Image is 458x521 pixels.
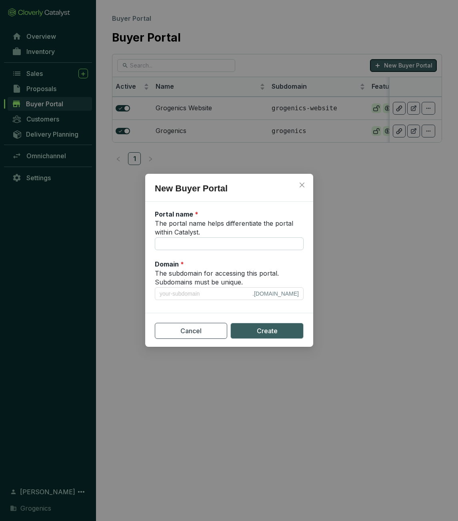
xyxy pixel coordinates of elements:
span: Close [296,182,308,188]
span: close [299,182,305,188]
span: Cancel [180,326,202,336]
button: Create [230,323,304,339]
label: The subdomain for accessing this portal. Subdomains must be unique. [155,270,304,287]
span: Create [256,326,277,336]
button: Cancel [155,323,227,339]
label: Domain [155,260,184,269]
button: Close [296,179,308,191]
span: .[DOMAIN_NAME] [252,290,299,298]
label: Portal name [155,210,198,219]
input: your-subdomain [160,290,251,298]
h2: New Buyer Portal [145,182,313,202]
label: The portal name helps differentiate the portal within Catalyst. [155,219,304,237]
